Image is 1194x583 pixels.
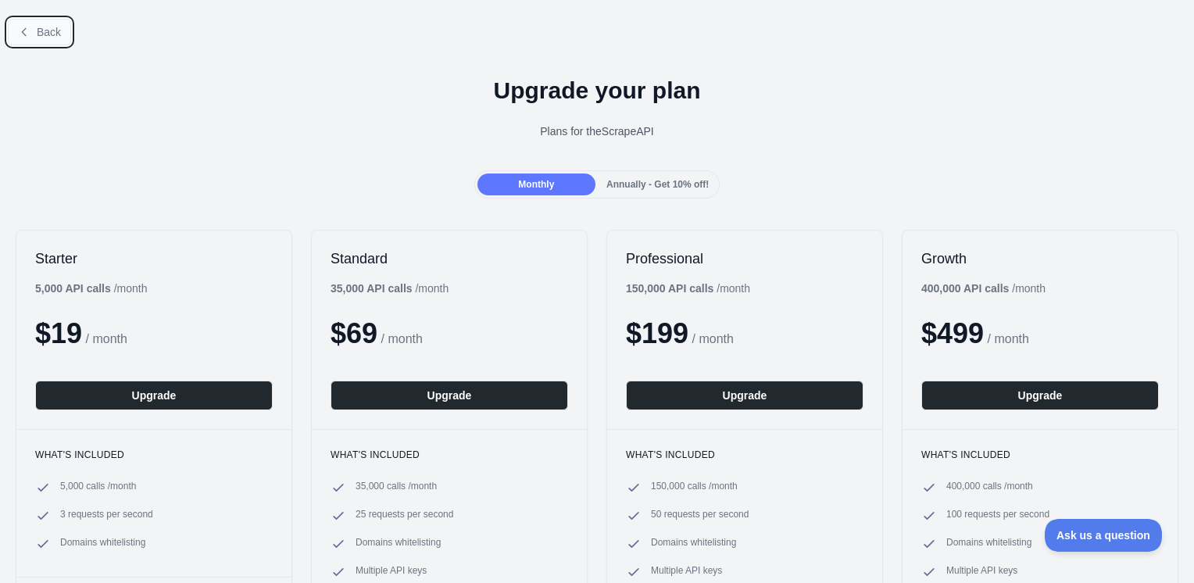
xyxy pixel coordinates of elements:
h2: Professional [626,249,863,268]
span: $ 199 [626,317,688,349]
b: 400,000 API calls [921,282,1009,295]
div: / month [626,281,750,296]
h2: Standard [331,249,568,268]
b: 150,000 API calls [626,282,713,295]
iframe: Toggle Customer Support [1045,519,1163,552]
h2: Growth [921,249,1159,268]
div: / month [331,281,449,296]
span: $ 499 [921,317,984,349]
div: / month [921,281,1046,296]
